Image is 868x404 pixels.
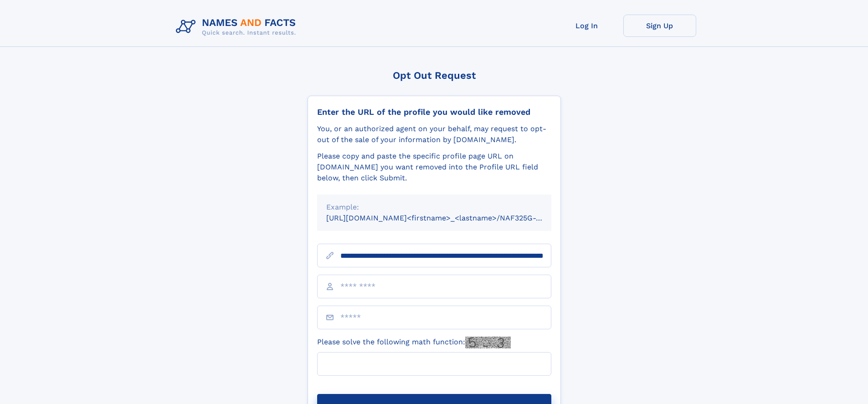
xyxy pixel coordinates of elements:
[326,214,569,222] small: [URL][DOMAIN_NAME]<firstname>_<lastname>/NAF325G-xxxxxxxx
[172,15,303,39] img: Logo Names and Facts
[317,151,551,184] div: Please copy and paste the specific profile page URL on [DOMAIN_NAME] you want removed into the Pr...
[317,337,511,348] label: Please solve the following math function:
[550,15,623,37] a: Log In
[317,123,551,145] div: You, or an authorized agent on your behalf, may request to opt-out of the sale of your informatio...
[326,202,542,213] div: Example:
[308,70,561,81] div: Opt Out Request
[623,15,696,37] a: Sign Up
[317,107,551,117] div: Enter the URL of the profile you would like removed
